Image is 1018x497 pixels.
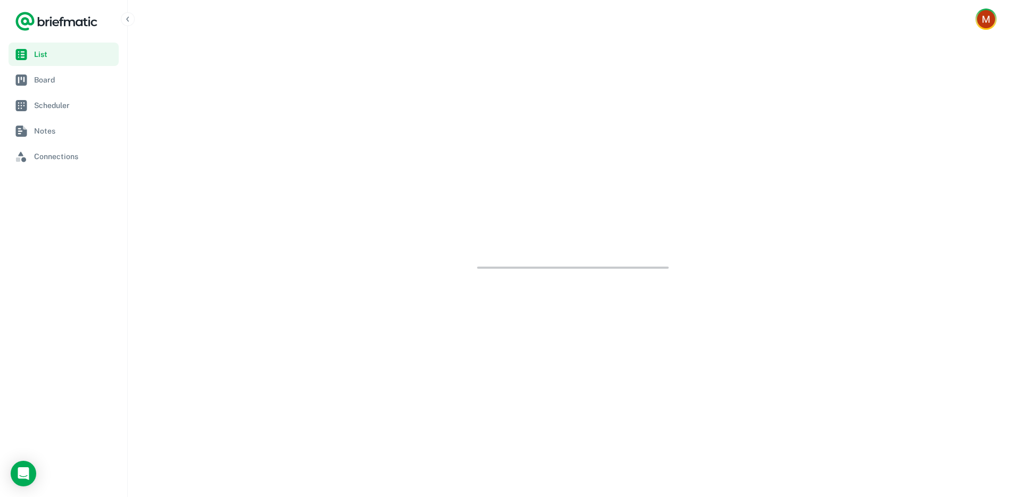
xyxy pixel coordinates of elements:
a: Logo [15,11,98,32]
span: List [34,48,114,60]
a: Connections [9,145,119,168]
button: Account button [975,9,997,30]
a: List [9,43,119,66]
a: Scheduler [9,94,119,117]
div: Load Chat [11,461,36,486]
span: Board [34,74,114,86]
span: Connections [34,151,114,162]
span: Notes [34,125,114,137]
span: Scheduler [34,100,114,111]
img: Myranda James [977,10,995,28]
a: Notes [9,119,119,143]
a: Board [9,68,119,92]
